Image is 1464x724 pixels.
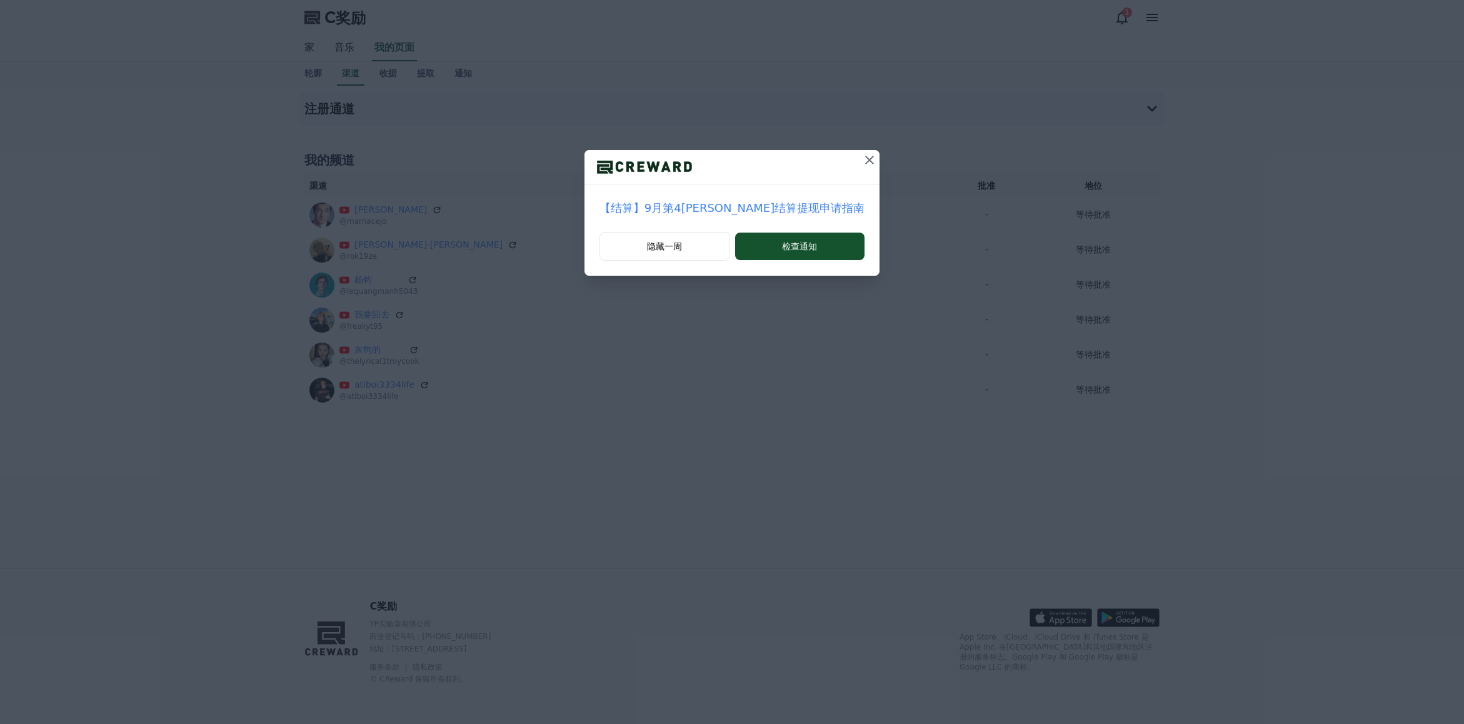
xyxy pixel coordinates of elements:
font: 隐藏一周 [647,241,682,251]
font: 【结算】9月第4[PERSON_NAME]结算提现申请指南 [599,201,865,214]
button: 检查通知 [735,233,865,260]
font: 检查通知 [782,241,817,251]
a: 【结算】9月第4[PERSON_NAME]结算提现申请指南 [599,199,865,217]
img: 标识 [584,158,704,176]
button: 隐藏一周 [599,232,730,261]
